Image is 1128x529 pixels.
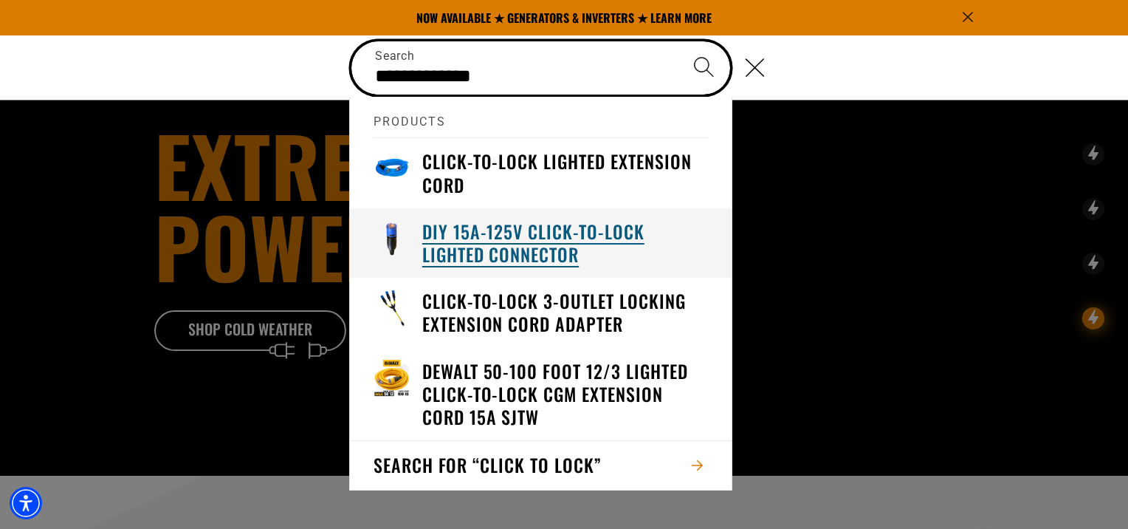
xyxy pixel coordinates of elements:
[10,487,42,519] div: Accessibility Menu
[374,220,410,257] img: DIY 15A-125V Click-to-Lock Lighted Connector
[350,208,732,278] a: DIY 15A-125V Click-to-Lock Lighted Connector
[350,138,732,208] a: Click-to-Lock Lighted Extension Cord
[374,290,410,327] img: Click-to-Lock 3-Outlet Locking Extension Cord Adapter
[350,278,732,347] a: Click-to-Lock 3-Outlet Locking Extension Cord Adapter
[732,41,778,93] button: Close
[422,150,709,196] h3: Click-to-Lock Lighted Extension Cord
[422,220,709,266] h3: DIY 15A-125V Click-to-Lock Lighted Connector
[374,97,709,138] h2: Products
[422,290,709,335] h3: Click-to-Lock 3-Outlet Locking Extension Cord Adapter
[678,41,729,93] button: Search
[374,150,410,187] img: blue
[374,360,410,397] img: DEWALT 50-100 foot 12/3 Lighted Click-to-Lock CGM Extension Cord 15A SJTW
[350,348,732,441] a: DEWALT 50-100 foot 12/3 Lighted Click-to-Lock CGM Extension Cord 15A SJTW
[422,360,709,429] h3: DEWALT 50-100 foot 12/3 Lighted Click-to-Lock CGM Extension Cord 15A SJTW
[350,441,732,490] button: Search for “click to lock”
